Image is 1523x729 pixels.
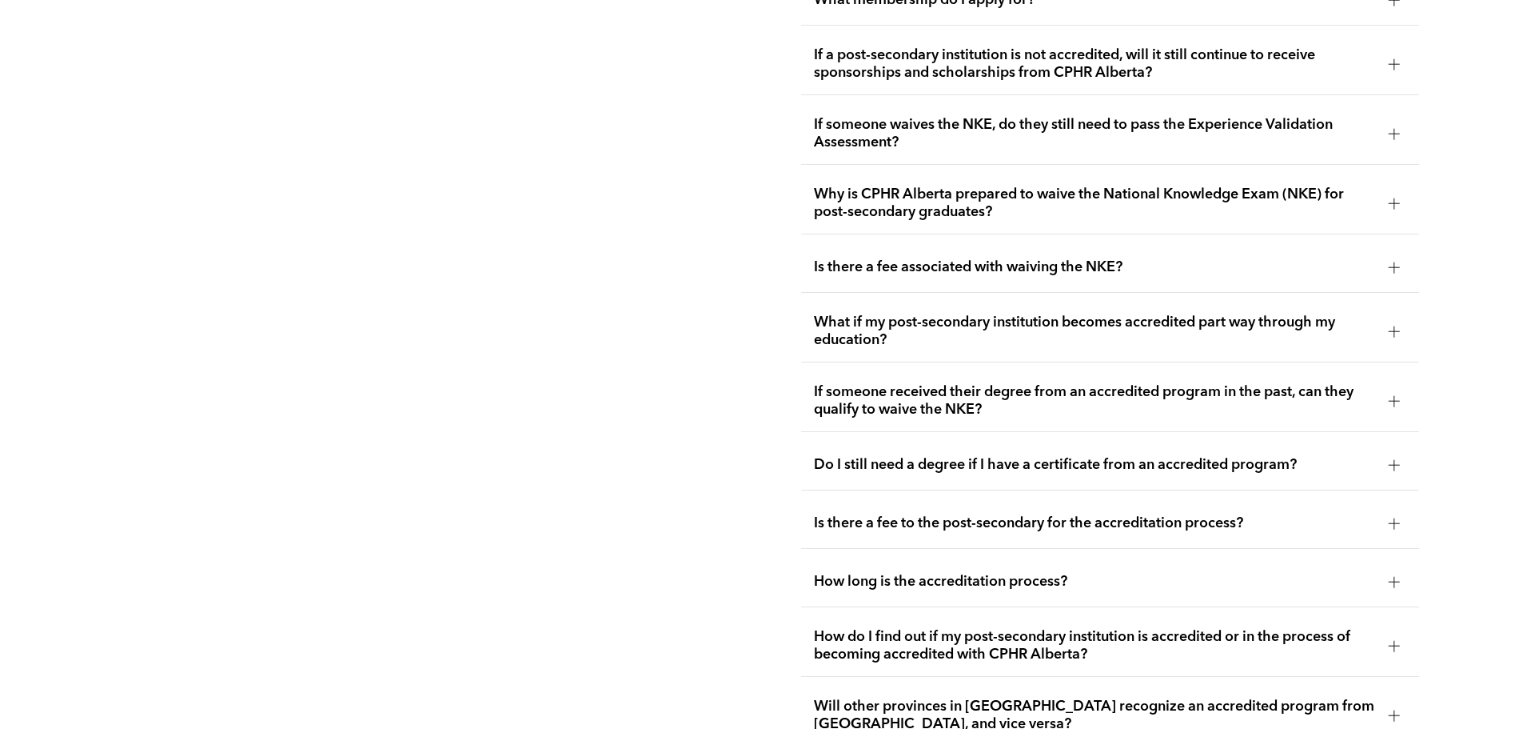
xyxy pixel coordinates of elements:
[814,258,1376,276] span: Is there a fee associated with waiving the NKE?
[814,116,1376,151] span: If someone waives the NKE, do they still need to pass the Experience Validation Assessment?
[814,456,1376,474] span: Do I still need a degree if I have a certificate from an accredited program?
[814,46,1376,82] span: If a post-secondary institution is not accredited, will it still continue to receive sponsorships...
[814,186,1376,221] span: Why is CPHR Alberta prepared to waive the National Knowledge Exam (NKE) for post-secondary gradua...
[814,573,1376,591] span: How long is the accreditation process?
[814,383,1376,419] span: If someone received their degree from an accredited program in the past, can they qualify to waiv...
[814,515,1376,532] span: Is there a fee to the post-secondary for the accreditation process?
[814,314,1376,349] span: What if my post-secondary institution becomes accredited part way through my education?
[814,628,1376,663] span: How do I find out if my post-secondary institution is accredited or in the process of becoming ac...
